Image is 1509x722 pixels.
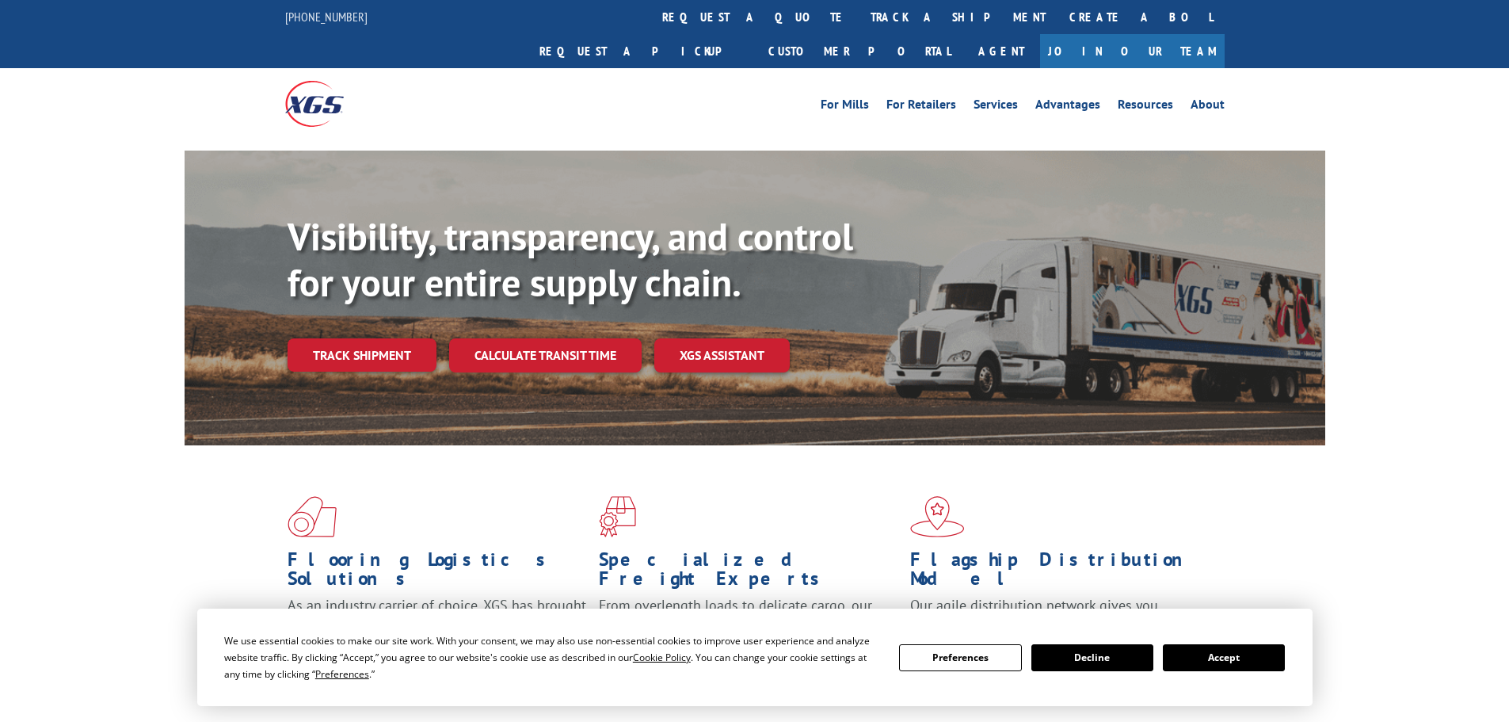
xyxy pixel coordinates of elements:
[599,550,898,596] h1: Specialized Freight Experts
[285,9,368,25] a: [PHONE_NUMBER]
[899,644,1021,671] button: Preferences
[528,34,756,68] a: Request a pickup
[315,667,369,681] span: Preferences
[197,609,1313,706] div: Cookie Consent Prompt
[224,632,880,682] div: We use essential cookies to make our site work. With your consent, we may also use non-essential ...
[288,338,436,372] a: Track shipment
[288,550,587,596] h1: Flooring Logistics Solutions
[910,496,965,537] img: xgs-icon-flagship-distribution-model-red
[910,550,1210,596] h1: Flagship Distribution Model
[886,98,956,116] a: For Retailers
[756,34,962,68] a: Customer Portal
[654,338,790,372] a: XGS ASSISTANT
[821,98,869,116] a: For Mills
[974,98,1018,116] a: Services
[1040,34,1225,68] a: Join Our Team
[449,338,642,372] a: Calculate transit time
[599,596,898,667] p: From overlength loads to delicate cargo, our experienced staff knows the best way to move your fr...
[288,596,586,652] span: As an industry carrier of choice, XGS has brought innovation and dedication to flooring logistics...
[962,34,1040,68] a: Agent
[1031,644,1153,671] button: Decline
[910,596,1202,633] span: Our agile distribution network gives you nationwide inventory management on demand.
[288,496,337,537] img: xgs-icon-total-supply-chain-intelligence-red
[599,496,636,537] img: xgs-icon-focused-on-flooring-red
[1191,98,1225,116] a: About
[1163,644,1285,671] button: Accept
[1035,98,1100,116] a: Advantages
[1118,98,1173,116] a: Resources
[288,212,853,307] b: Visibility, transparency, and control for your entire supply chain.
[633,651,691,664] span: Cookie Policy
